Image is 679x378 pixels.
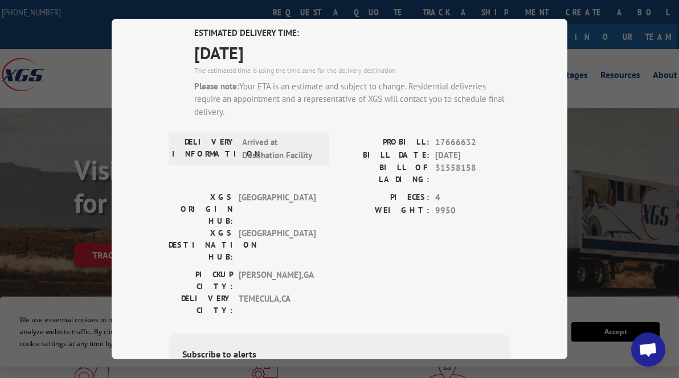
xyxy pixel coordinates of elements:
[435,191,510,204] span: 4
[340,149,430,162] label: BILL DATE:
[239,293,316,317] span: TEMECULA , CA
[172,136,236,162] label: DELIVERY INFORMATION:
[194,40,510,65] span: [DATE]
[194,80,510,119] div: Your ETA is an estimate and subject to change. Residential deliveries require an appointment and ...
[435,204,510,217] span: 9950
[194,65,510,76] div: The estimated time is using the time zone for the delivery destination.
[239,191,316,227] span: [GEOGRAPHIC_DATA]
[169,293,233,317] label: DELIVERY CITY:
[182,347,497,364] div: Subscribe to alerts
[340,162,430,186] label: BILL OF LADING:
[435,136,510,149] span: 17666632
[340,136,430,149] label: PROBILL:
[340,204,430,217] label: WEIGHT:
[435,162,510,186] span: 31558158
[435,149,510,162] span: [DATE]
[194,81,239,92] strong: Please note:
[169,227,233,263] label: XGS DESTINATION HUB:
[169,269,233,293] label: PICKUP CITY:
[242,136,319,162] span: Arrived at Destination Facility
[239,227,316,263] span: [GEOGRAPHIC_DATA]
[631,332,665,367] div: Open chat
[239,269,316,293] span: [PERSON_NAME] , GA
[340,191,430,204] label: PIECES:
[169,191,233,227] label: XGS ORIGIN HUB:
[194,27,510,40] label: ESTIMATED DELIVERY TIME:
